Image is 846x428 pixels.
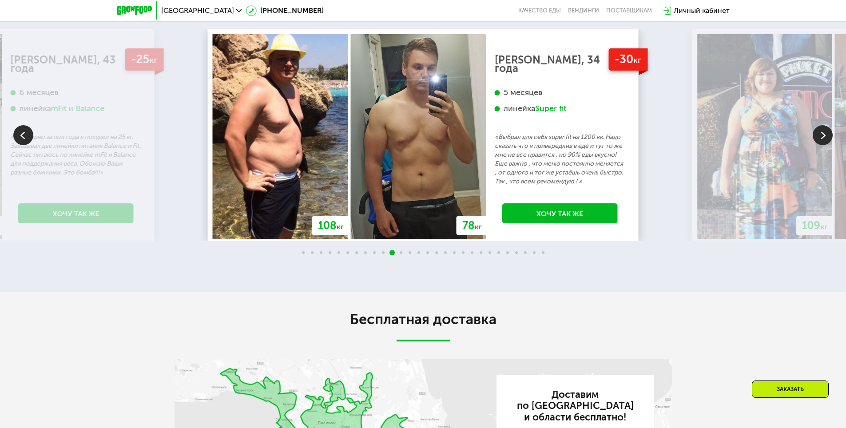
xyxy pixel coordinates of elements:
img: Slide right [813,125,833,145]
div: 5 месяцев [495,87,625,98]
h3: Доставим по [GEOGRAPHIC_DATA] и области бесплатно! [512,389,639,424]
span: кг [821,222,828,231]
div: [PERSON_NAME], 43 года [11,55,141,73]
div: [PERSON_NAME], 34 года [495,55,625,73]
span: кг [149,55,157,65]
p: «Примерно за пол года я похудел на 25 кг. Заказывал две линейки питания Balance и Fit. Сейчас пит... [11,133,141,177]
a: Вендинги [568,7,599,14]
p: «Выбрал для себя super fit на 1200 кк. Надо сказать что я привередлив в еде и тут то же мне не вс... [495,133,625,186]
img: Slide left [13,125,33,145]
div: 6 месяцев [11,87,141,98]
div: mFit и Balance [51,103,105,114]
div: линейка [495,103,625,114]
div: 78 [457,216,488,235]
span: кг [337,222,344,231]
div: -25 [125,48,163,71]
a: Хочу так же [502,203,618,223]
h2: Бесплатная доставка [175,310,672,328]
div: 109 [796,216,834,235]
div: Заказать [752,380,829,398]
a: Хочу так же [18,203,134,223]
a: [PHONE_NUMBER] [246,5,324,16]
div: Личный кабинет [674,5,730,16]
span: кг [475,222,482,231]
span: [GEOGRAPHIC_DATA] [161,7,234,14]
div: поставщикам [606,7,652,14]
span: кг [633,55,641,65]
div: Super fit [535,103,566,114]
div: 108 [312,216,350,235]
div: -30 [608,48,647,71]
a: Качество еды [518,7,561,14]
div: линейка [11,103,141,114]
